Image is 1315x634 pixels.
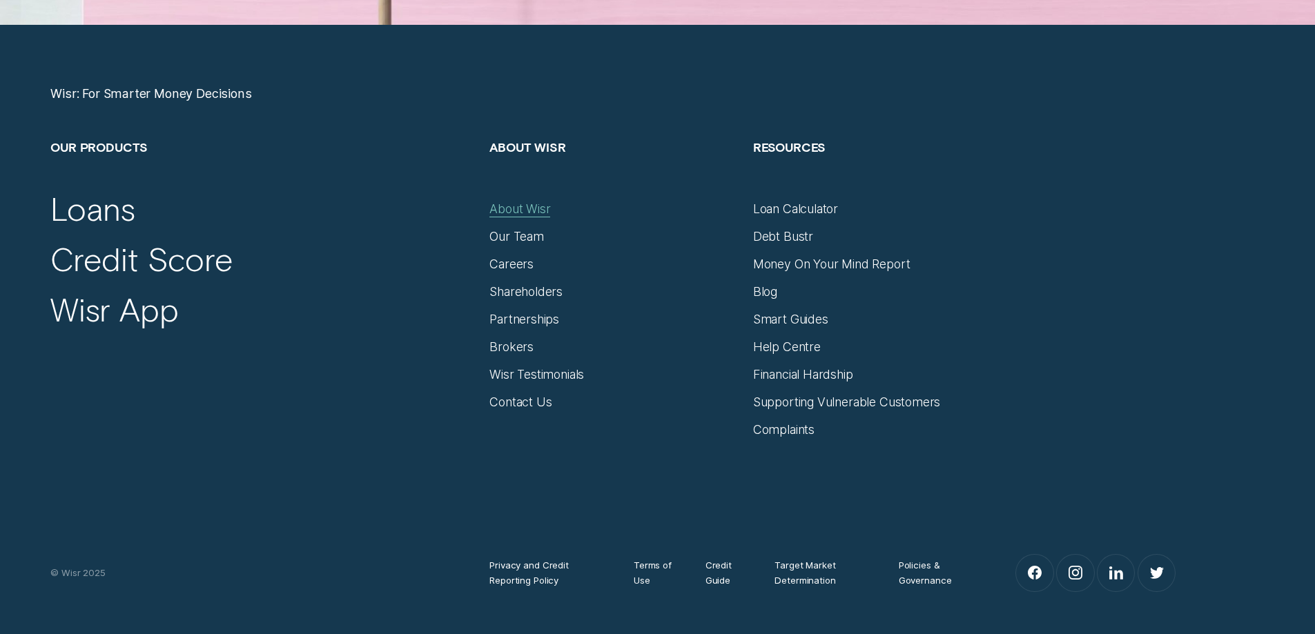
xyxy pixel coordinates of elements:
a: Shareholders [489,284,563,299]
a: Financial Hardship [753,367,853,382]
a: Smart Guides [753,312,828,327]
a: Wisr Testimonials [489,367,584,382]
h2: Our Products [50,139,474,201]
a: Policies & Governance [899,557,973,588]
a: Debt Bustr [753,229,813,244]
div: © Wisr 2025 [43,565,482,580]
a: Partnerships [489,312,559,327]
a: Privacy and Credit Reporting Policy [489,557,606,588]
a: Contact Us [489,395,552,410]
a: Loans [50,189,135,229]
a: Wisr: For Smarter Money Decisions [50,86,251,101]
a: Our Team [489,229,544,244]
a: Credit Guide [705,557,748,588]
a: Careers [489,257,534,272]
a: Money On Your Mind Report [753,257,910,272]
a: LinkedIn [1098,555,1134,591]
h2: Resources [753,139,1001,201]
a: Complaints [753,422,815,437]
a: Wisr App [50,290,178,330]
a: Credit Score [50,239,233,279]
h2: About Wisr [489,139,737,201]
a: Twitter [1138,555,1175,591]
a: About Wisr [489,201,550,217]
a: Terms of Use [634,557,678,588]
a: Supporting Vulnerable Customers [753,395,941,410]
a: Loan Calculator [753,201,838,217]
a: Blog [753,284,777,299]
a: Target Market Determination [775,557,870,588]
a: Help Centre [753,339,821,355]
a: Facebook [1016,555,1053,591]
a: Brokers [489,339,534,355]
a: Instagram [1057,555,1093,591]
